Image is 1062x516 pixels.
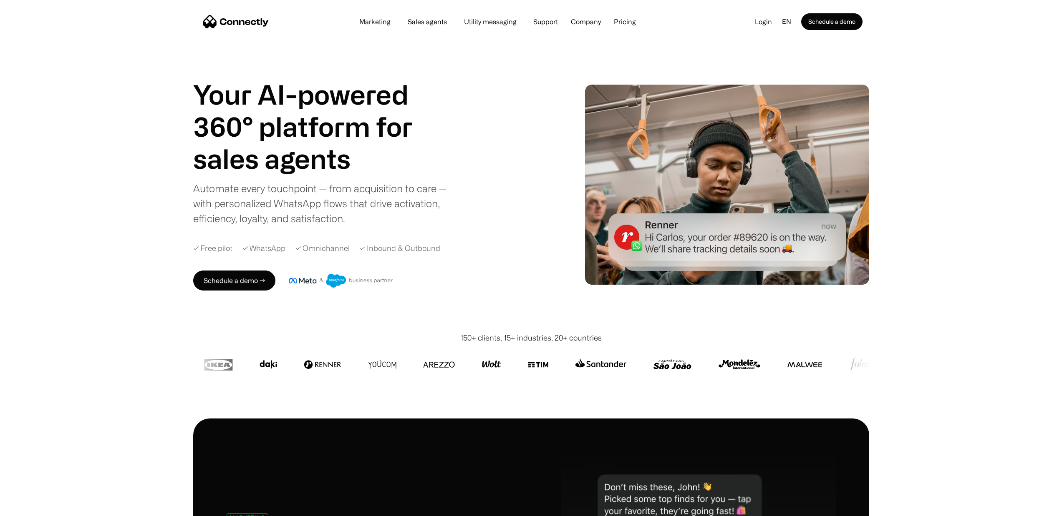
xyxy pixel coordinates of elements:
[193,271,275,291] a: Schedule a demo →
[193,143,444,175] div: carousel
[17,501,50,513] ul: Language list
[568,16,603,28] div: Company
[203,15,269,28] a: home
[527,18,565,25] a: Support
[457,18,523,25] a: Utility messaging
[193,143,444,175] div: 1 of 4
[193,181,456,226] div: Automate every touchpoint — from acquisition to care — with personalized WhatsApp flows that driv...
[571,16,601,28] div: Company
[8,501,50,513] aside: Language selected: English
[353,18,397,25] a: Marketing
[779,15,801,28] div: en
[782,15,791,28] div: en
[460,332,602,343] div: 150+ clients, 15+ industries, 20+ countries
[360,243,440,254] div: ✓ Inbound & Outbound
[193,243,232,254] div: ✓ Free pilot
[748,15,779,28] a: Login
[193,143,444,175] h1: sales agents
[801,13,863,30] a: Schedule a demo
[607,18,643,25] a: Pricing
[193,78,444,143] h1: Your AI-powered 360° platform for
[289,274,393,288] img: Meta and Salesforce business partner badge.
[242,243,285,254] div: ✓ WhatsApp
[401,18,454,25] a: Sales agents
[295,243,350,254] div: ✓ Omnichannel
